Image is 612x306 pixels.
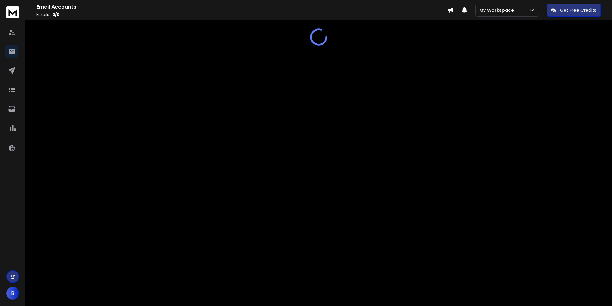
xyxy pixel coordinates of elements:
[479,7,516,13] p: My Workspace
[6,287,19,300] button: B
[547,4,601,17] button: Get Free Credits
[6,6,19,18] img: logo
[52,12,60,17] span: 0 / 0
[36,12,447,17] p: Emails :
[36,3,447,11] h1: Email Accounts
[560,7,596,13] p: Get Free Credits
